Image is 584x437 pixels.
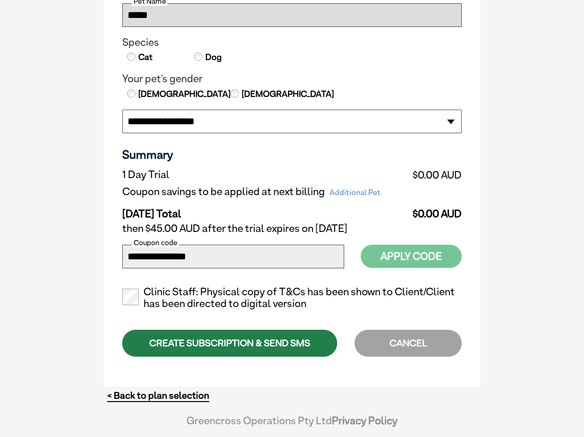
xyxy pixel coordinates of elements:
div: CANCEL [355,330,462,357]
td: $0.00 AUD [406,166,462,183]
h3: Summary [122,147,462,162]
label: Coupon code [132,239,179,247]
legend: Your pet's gender [122,73,462,85]
td: then $45.00 AUD after the trial expires on [DATE] [122,220,462,237]
button: Apply Code [361,245,462,268]
div: CREATE SUBSCRIPTION & SEND SMS [122,330,337,357]
a: < Back to plan selection [107,390,209,402]
td: [DATE] Total [122,200,406,220]
td: 1 Day Trial [122,166,406,183]
a: Privacy Policy [332,414,398,427]
div: Greencross Operations Pty Ltd [155,414,429,436]
label: Clinic Staff: Physical copy of T&Cs has been shown to Client/Client has been directed to digital ... [122,286,462,310]
td: $0.00 AUD [406,200,462,220]
legend: Species [122,36,462,49]
input: Clinic Staff: Physical copy of T&Cs has been shown to Client/Client has been directed to digital ... [122,289,139,305]
span: Additional Pet [325,186,385,199]
td: Coupon savings to be applied at next billing [122,183,406,200]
